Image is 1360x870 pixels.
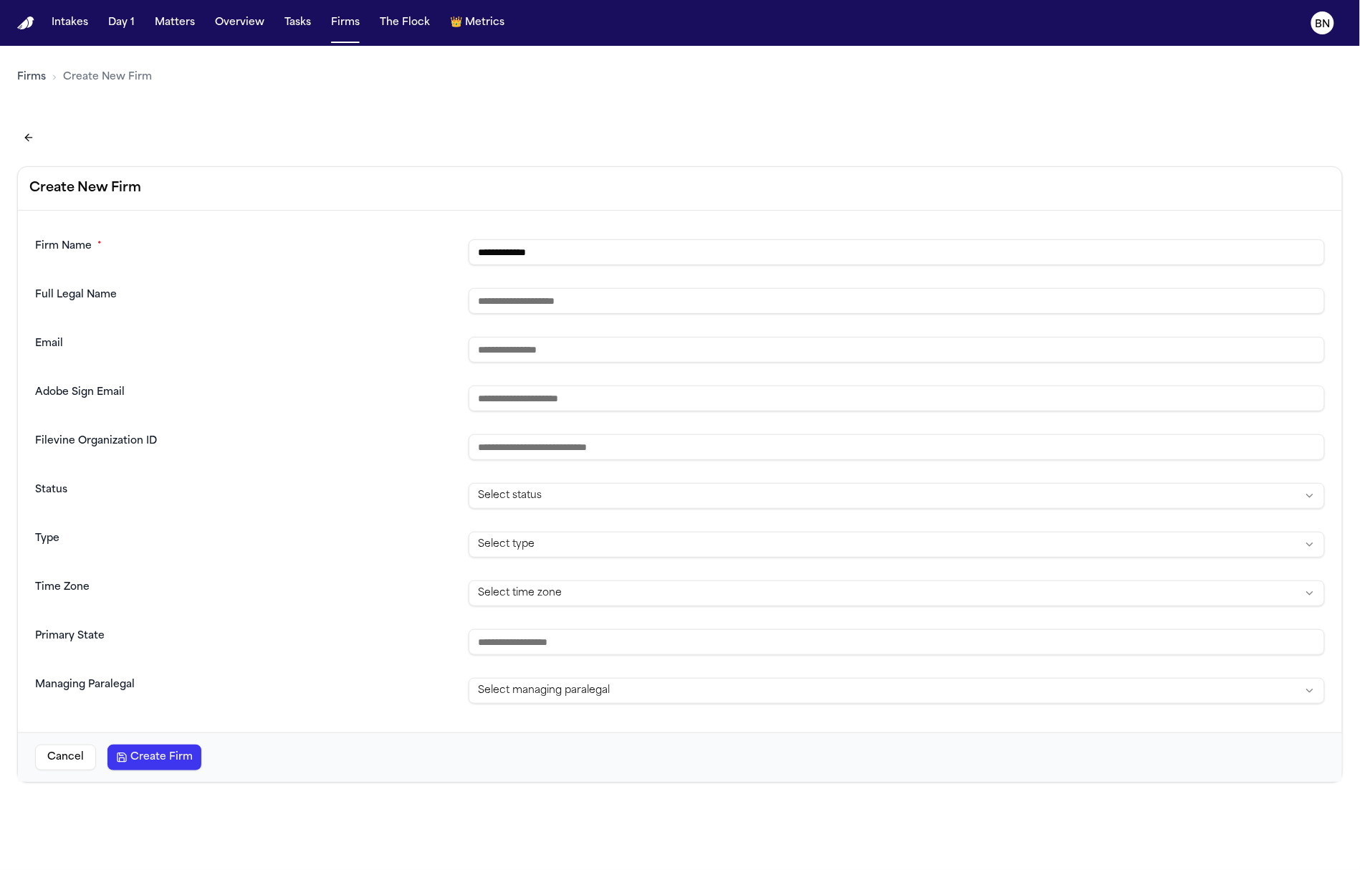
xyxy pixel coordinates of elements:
dt: Email [35,337,457,363]
button: The Flock [374,10,436,36]
dt: Adobe Sign Email [35,386,457,411]
dt: Status [35,483,457,509]
button: Tasks [279,10,317,36]
dt: Full Legal Name [35,288,457,314]
a: Firms [17,70,46,85]
dt: Time Zone [35,580,457,606]
button: Create Firm [107,745,201,770]
dt: Firm Name [35,239,457,265]
h2: Create New Firm [29,178,1331,199]
button: crownMetrics [444,10,510,36]
dt: Filevine Organization ID [35,434,457,460]
button: Firms [325,10,365,36]
dt: Primary State [35,629,457,655]
span: Create New Firm [63,70,152,85]
button: Cancel [35,745,96,770]
button: Select managing paralegal [469,678,1325,704]
dt: Type [35,532,457,558]
button: Day 1 [102,10,140,36]
button: Matters [149,10,201,36]
button: Back to firms list [17,126,40,149]
img: Finch Logo [17,16,34,30]
a: Home [17,16,34,30]
button: Intakes [46,10,94,36]
dt: Managing Paralegal [35,678,457,704]
button: Overview [209,10,270,36]
nav: Breadcrumb [17,70,152,85]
